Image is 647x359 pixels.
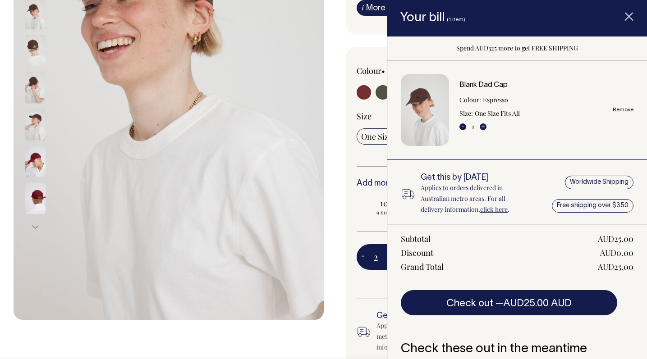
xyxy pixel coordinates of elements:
[401,233,431,244] div: Subtotal
[357,128,423,145] input: One Size Fits All
[600,247,633,258] div: AUD0.00
[480,123,486,130] button: +
[480,205,508,214] a: click here
[357,179,606,188] h6: Add more items to save
[503,299,572,308] span: AUD25.00 AUD
[25,145,46,177] img: burgundy
[447,17,465,22] span: (1 item)
[421,173,528,182] h6: Get this by [DATE]
[598,233,633,244] div: AUD25.00
[361,131,418,142] span: One Size Fits All
[25,109,46,140] img: espresso
[25,182,46,214] img: burgundy
[459,95,481,105] dt: Colour:
[357,65,456,76] div: Colour
[475,108,520,119] dd: One Size Fits All
[361,198,431,209] span: 10% OFF
[598,261,633,272] div: AUD25.00
[362,3,364,12] span: i
[483,95,508,105] dd: Espresso
[421,182,528,215] p: Applies to orders delivered in Australian metro areas. For all delivery information, .
[376,320,492,353] div: Applies to orders delivered in Australian metro areas. For all delivery information, .
[25,35,46,66] img: espresso
[456,44,578,52] span: Spend AUD325 more to get FREE SHIPPING
[401,261,444,272] div: Grand Total
[361,209,431,216] span: 9 more to apply
[401,290,617,315] button: Check out —AUD25.00 AUD
[401,342,633,356] h6: Check these out in the meantime
[376,312,492,321] h6: Get this by [DATE]
[25,72,46,103] img: espresso
[357,111,606,122] div: Size
[459,123,466,130] button: -
[401,247,433,258] div: Discount
[401,74,449,146] img: Blank Dad Cap
[28,217,42,237] button: Next
[613,107,633,113] a: Remove
[357,195,435,218] input: 10% OFF 9 more to apply
[459,108,473,119] dt: Size:
[459,82,508,88] a: Blank Dad Cap
[357,248,369,266] button: -
[381,65,385,76] span: •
